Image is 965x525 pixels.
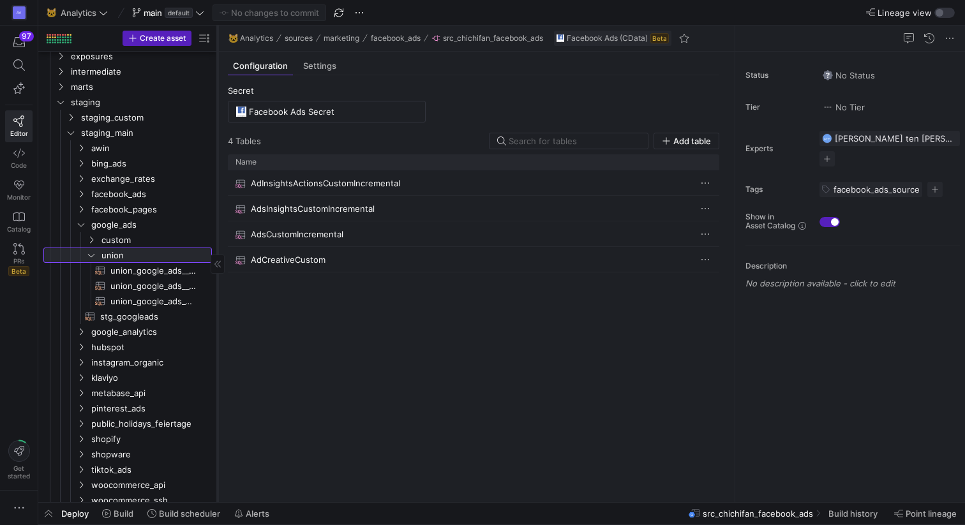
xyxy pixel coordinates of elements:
[110,263,197,278] span: union_google_ads__Campaign​​​​​​​​​​
[828,508,878,519] span: Build history
[71,80,210,94] span: marts
[43,278,212,293] div: Press SPACE to select this row.
[5,174,33,206] a: Monitor
[110,294,197,309] span: union_google_ads_CampaignConversionActionName​​​​​​​​​​
[91,493,210,508] span: woocommerce_ssh
[43,64,212,79] div: Press SPACE to select this row.
[114,508,133,519] span: Build
[71,49,210,64] span: exposures
[10,129,28,137] span: Editor
[5,2,33,24] a: AV
[823,70,833,80] img: No status
[43,263,212,278] div: Press SPACE to select this row.
[257,136,261,146] span: s
[43,416,212,431] div: Press SPACE to select this row.
[673,136,711,146] span: Add table
[43,217,212,232] div: Press SPACE to select this row.
[249,107,417,117] input: Search for a secret
[228,503,275,524] button: Alerts
[281,31,316,46] button: sources
[246,508,269,519] span: Alerts
[878,8,932,18] span: Lineage view
[43,293,212,309] div: Press SPACE to select this row.
[140,34,186,43] span: Create asset
[91,462,210,477] span: tiktok_ads
[43,125,212,140] div: Press SPACE to select this row.
[371,34,421,43] span: facebook_ads
[745,71,809,80] span: Status
[43,94,212,110] div: Press SPACE to select this row.
[43,293,212,309] a: union_google_ads_CampaignConversionActionName​​​​​​​​​​
[5,110,33,142] a: Editor
[5,206,33,238] a: Catalog
[225,31,276,46] button: 🐱Analytics
[43,156,212,171] div: Press SPACE to select this row.
[240,34,273,43] span: Analytics
[43,385,212,401] div: Press SPACE to select this row.
[745,103,809,112] span: Tier
[47,8,56,17] span: 🐱
[43,110,212,125] div: Press SPACE to select this row.
[303,62,336,70] span: Settings
[228,85,426,96] div: Secret
[823,102,865,112] span: No Tier
[91,202,210,217] span: facebook_pages
[43,309,212,324] a: stg_googleads​​​​​​​​​​
[823,102,833,112] img: No tier
[71,95,210,110] span: staging
[8,266,29,276] span: Beta
[251,222,343,247] span: AdsCustomIncremental
[91,478,210,492] span: woocommerce_api
[43,355,212,370] div: Press SPACE to select this row.
[228,136,257,146] span: 4 Table
[13,257,24,265] span: PRs
[43,79,212,94] div: Press SPACE to select this row.
[91,218,210,232] span: google_ads
[43,140,212,156] div: Press SPACE to select this row.
[165,8,193,18] span: default
[43,48,212,64] div: Press SPACE to select this row.
[888,503,962,524] button: Point lineage
[251,171,400,196] span: AdInsightsActionsCustomIncremental
[228,34,237,43] span: 🐱
[11,161,27,169] span: Code
[81,126,210,140] span: staging_main
[110,279,197,293] span: union_google_ads__Customer​​​​​​​​​​
[101,233,210,248] span: custom
[91,371,210,385] span: klaviyo
[91,386,210,401] span: metabase_api
[835,133,955,144] span: [PERSON_NAME] ten [PERSON_NAME]
[71,64,210,79] span: intermediate
[43,309,212,324] div: Press SPACE to select this row.
[703,508,813,519] span: src_chichifan_facebook_ads
[43,492,212,508] div: Press SPACE to select this row.
[5,435,33,485] button: Getstarted
[745,212,795,230] span: Show in Asset Catalog
[251,248,325,272] span: AdCreativeCustom
[650,33,669,43] span: Beta
[91,355,210,370] span: instagram_organic
[81,110,210,125] span: staging_custom
[236,158,257,166] span: Name
[43,462,212,477] div: Press SPACE to select this row.
[745,262,960,270] p: Description
[819,99,868,115] button: No tierNo Tier
[5,142,33,174] a: Code
[91,401,210,416] span: pinterest_ads
[823,70,875,80] span: No Status
[43,232,212,248] div: Press SPACE to select this row.
[129,4,207,21] button: maindefault
[745,144,809,153] span: Experts
[43,4,111,21] button: 🐱Analytics
[819,67,878,84] button: No statusNo Status
[823,503,886,524] button: Build history
[91,340,210,355] span: hubspot
[8,464,30,480] span: Get started
[567,34,648,43] span: Facebook Ads (CData)
[745,278,960,288] p: No description available - click to edit
[654,133,719,149] button: Add table
[7,193,31,201] span: Monitor
[43,447,212,462] div: Press SPACE to select this row.
[324,34,359,43] span: marketing
[61,508,89,519] span: Deploy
